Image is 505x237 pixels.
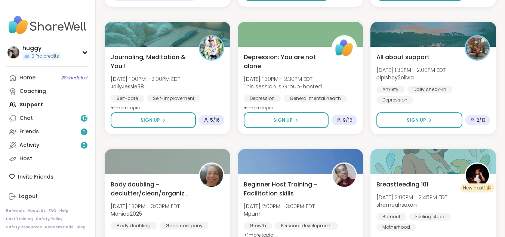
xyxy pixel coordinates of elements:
div: Invite Friends [6,170,89,183]
span: Journaling, Meditation & You ! [111,53,191,71]
span: Breastfeeding 101 [376,180,428,189]
span: [DATE] 1:00PM - 2:00PM EDT [111,75,180,83]
img: JollyJessie38 [200,36,223,60]
b: shameahsaxon [376,201,417,209]
div: Activity [19,142,39,149]
div: Home [19,74,36,82]
img: huggy [7,46,19,58]
span: 5 [83,142,86,149]
span: Beginner Host Training - Facilitation skills [244,180,324,198]
div: Depression [376,96,413,104]
div: Host [19,155,32,162]
span: 47 [81,115,87,122]
span: Sign Up [273,117,293,124]
img: shameahsaxon [466,164,489,187]
span: 2 / 13 [477,117,486,123]
button: Sign Up [376,112,462,128]
div: Daily check-in [407,86,452,93]
span: Sign Up [407,117,426,124]
img: ShareWell Nav Logo [6,12,89,38]
a: Help [59,208,68,213]
a: Referrals [6,208,25,213]
div: Burnout [376,213,406,221]
b: JollyJessie38 [111,83,144,90]
div: Depression [244,95,281,102]
span: This session is Group-hosted [244,83,322,90]
span: [DATE] 1:30PM - 2:30PM EDT [244,75,322,83]
a: Redeem Code [45,225,74,230]
b: Mpumi [244,210,262,218]
button: Sign Up [111,112,196,128]
span: 2 [83,129,86,135]
div: Growth [244,222,272,230]
span: 5 / 16 [210,117,220,123]
button: Sign Up [244,112,329,128]
a: Logout [6,190,89,203]
div: huggy [22,44,61,52]
div: Logout [19,193,38,200]
span: 9 / 16 [343,117,352,123]
span: 0 Pro credits [31,53,59,60]
span: [DATE] 2:00PM - 2:45PM EDT [376,194,447,201]
a: Home2Scheduled [6,71,89,85]
div: Self-care [111,95,144,102]
div: Friends [19,128,39,136]
span: Depression: You are not alone [244,53,324,71]
span: [DATE] 1:30PM - 3:00PM EDT [111,203,180,210]
a: Host [6,152,89,165]
span: Sign Up [141,117,160,124]
a: Friends2 [6,125,89,139]
div: Feeling stuck [409,213,451,221]
div: General mental health [284,95,347,102]
a: Safety Resources [6,225,42,230]
a: Activity5 [6,139,89,152]
span: [DATE] 1:30PM - 2:00PM EDT [376,66,446,74]
a: Blog [77,225,86,230]
a: About Us [28,208,46,213]
a: Chat47 [6,112,89,125]
span: All about support [376,53,429,62]
span: [DATE] 2:00PM - 3:00PM EDT [244,203,315,210]
img: Monica2025 [200,164,223,187]
span: Body doubling - declutter/clean/organize with me [111,180,191,198]
img: pipishay2olivia [466,36,489,60]
div: Good company [160,222,209,230]
a: Host Training [6,216,33,222]
img: Mpumi [333,164,356,187]
div: Personal development [275,222,338,230]
div: Body doubling [111,222,157,230]
div: New Host! 🎉 [460,183,495,192]
div: Chat [19,115,33,122]
a: FAQ [49,208,56,213]
div: Coaching [19,88,46,95]
span: 2 Scheduled [61,75,87,81]
b: Monica2025 [111,210,142,218]
a: Coaching [6,85,89,98]
img: ShareWell [333,36,356,60]
div: Anxiety [376,86,404,93]
div: Self-Improvement [147,95,200,102]
div: Motherhood [376,224,416,231]
a: Safety Policy [36,216,62,222]
b: pipishay2olivia [376,74,414,81]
